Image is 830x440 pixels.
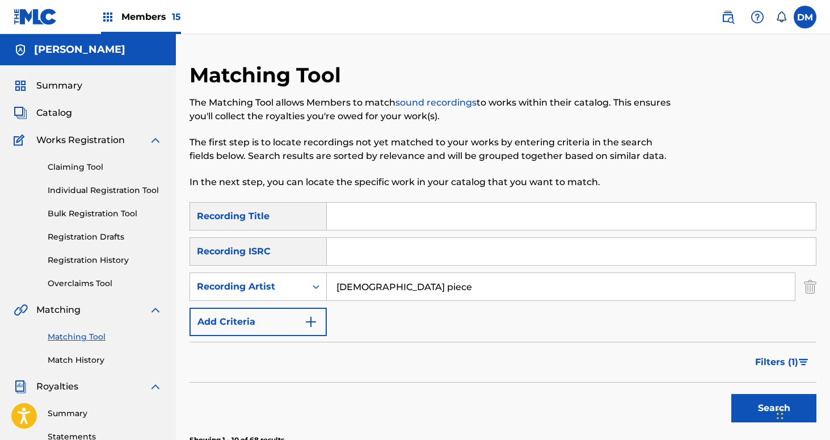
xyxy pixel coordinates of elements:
img: MLC Logo [14,9,57,25]
span: Matching [36,303,81,317]
a: SummarySummary [14,79,82,93]
div: Notifications [776,11,787,23]
span: Royalties [36,380,78,393]
img: expand [149,133,162,147]
a: Overclaims Tool [48,278,162,290]
img: Royalties [14,380,27,393]
a: sound recordings [395,97,477,108]
img: Summary [14,79,27,93]
a: Match History [48,354,162,366]
span: Members [121,10,181,23]
div: Drag [777,397,783,431]
img: expand [149,303,162,317]
a: Registration Drafts [48,231,162,243]
span: Summary [36,79,82,93]
form: Search Form [189,202,816,428]
img: search [721,10,735,24]
img: 9d2ae6d4665cec9f34b9.svg [304,315,318,329]
a: Bulk Registration Tool [48,208,162,220]
div: Recording Artist [197,280,299,294]
img: Top Rightsholders [101,10,115,24]
img: help [751,10,764,24]
h2: Matching Tool [189,62,347,88]
a: Summary [48,408,162,420]
a: Claiming Tool [48,161,162,173]
img: Accounts [14,43,27,57]
a: CatalogCatalog [14,106,72,120]
iframe: Resource Center [798,279,830,370]
p: The Matching Tool allows Members to match to works within their catalog. This ensures you'll coll... [189,96,672,123]
img: expand [149,380,162,393]
a: Registration History [48,254,162,266]
div: User Menu [794,6,816,28]
div: Help [746,6,769,28]
a: Public Search [717,6,739,28]
img: Delete Criterion [804,273,816,301]
img: Catalog [14,106,27,120]
iframe: Chat Widget [773,385,830,440]
img: Matching [14,303,28,317]
button: Search [731,394,816,422]
button: Add Criteria [189,308,327,336]
button: Filters (1) [748,348,816,376]
span: Catalog [36,106,72,120]
img: Works Registration [14,133,28,147]
span: 15 [172,11,181,22]
p: The first step is to locate recordings not yet matched to your works by entering criteria in the ... [189,136,672,163]
a: Individual Registration Tool [48,185,162,196]
p: In the next step, you can locate the specific work in your catalog that you want to match. [189,175,672,189]
span: Works Registration [36,133,125,147]
a: Matching Tool [48,331,162,343]
span: Filters ( 1 ) [755,355,798,369]
h5: PHILLIP HARRISON BAIER [34,43,125,56]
